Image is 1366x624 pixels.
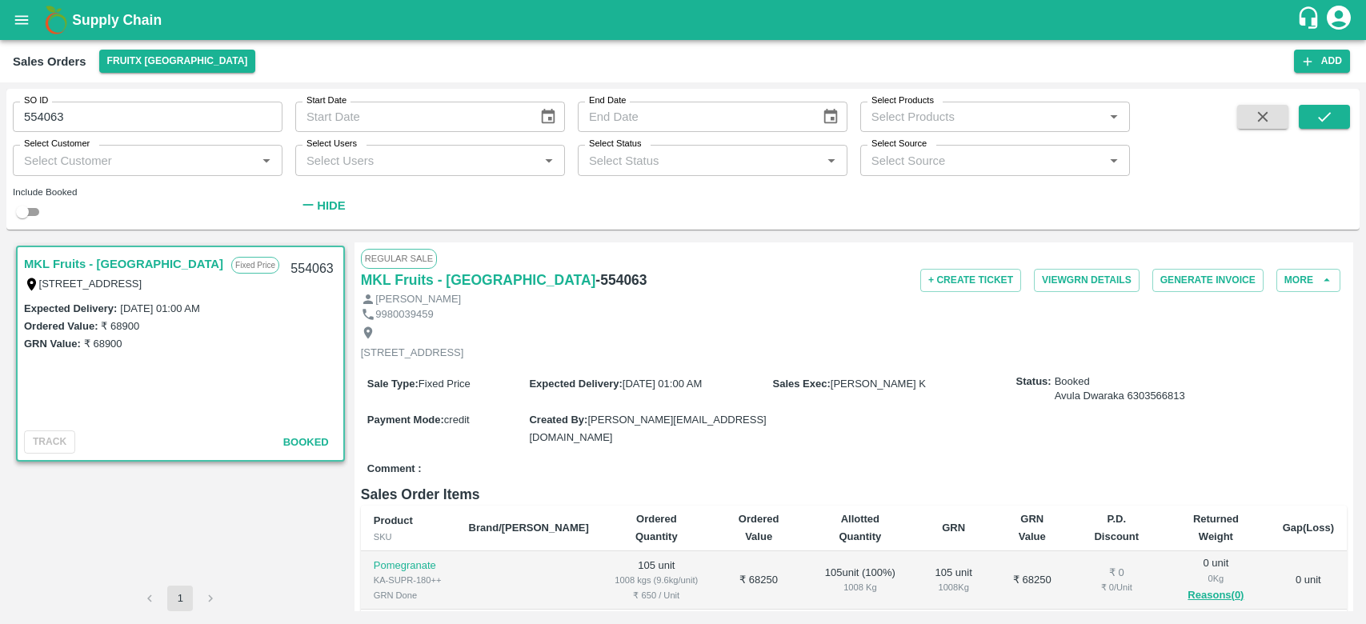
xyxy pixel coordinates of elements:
[583,150,816,170] input: Select Status
[602,551,711,610] td: 105 unit
[739,513,779,542] b: Ordered Value
[300,150,534,170] input: Select Users
[1296,6,1324,34] div: customer-support
[367,414,444,426] label: Payment Mode :
[1283,522,1334,534] b: Gap(Loss)
[13,185,282,199] div: Include Booked
[101,320,139,332] label: ₹ 68900
[1175,556,1256,604] div: 0 unit
[469,522,589,534] b: Brand/[PERSON_NAME]
[1016,374,1052,390] label: Status:
[1104,150,1124,171] button: Open
[295,102,527,132] input: Start Date
[1193,513,1239,542] b: Returned Weight
[367,378,419,390] label: Sale Type :
[13,51,86,72] div: Sales Orders
[306,138,357,150] label: Select Users
[942,522,965,534] b: GRN
[283,436,329,448] span: Booked
[306,94,347,107] label: Start Date
[1175,586,1256,605] button: Reasons(0)
[1294,50,1350,73] button: Add
[361,483,1347,506] h6: Sales Order Items
[361,249,437,268] span: Regular Sale
[72,12,162,28] b: Supply Chain
[361,346,464,361] p: [STREET_ADDRESS]
[871,138,927,150] label: Select Source
[231,257,279,274] p: Fixed Price
[374,573,443,587] div: KA-SUPR-180++
[529,414,587,426] label: Created By :
[1084,580,1149,594] div: ₹ 0 / Unit
[927,566,980,595] div: 105 unit
[167,586,193,611] button: page 1
[367,462,422,477] label: Comment :
[529,378,622,390] label: Expected Delivery :
[529,414,766,443] span: [PERSON_NAME][EMAIL_ADDRESS][DOMAIN_NAME]
[1055,374,1185,404] span: Booked
[1175,571,1256,586] div: 0 Kg
[24,254,223,274] a: MKL Fruits - [GEOGRAPHIC_DATA]
[865,150,1099,170] input: Select Source
[374,530,443,544] div: SKU
[3,2,40,38] button: open drawer
[589,138,642,150] label: Select Status
[871,94,934,107] label: Select Products
[615,588,699,602] div: ₹ 650 / Unit
[18,150,251,170] input: Select Customer
[927,580,980,594] div: 1008 Kg
[920,269,1021,292] button: + Create Ticket
[831,378,926,390] span: [PERSON_NAME] K
[99,50,256,73] button: Select DC
[120,302,199,314] label: [DATE] 01:00 AM
[281,250,343,288] div: 554063
[24,320,98,332] label: Ordered Value:
[361,269,596,291] a: MKL Fruits - [GEOGRAPHIC_DATA]
[711,551,807,610] td: ₹ 68250
[821,150,842,171] button: Open
[839,513,881,542] b: Allotted Quantity
[24,302,117,314] label: Expected Delivery :
[589,94,626,107] label: End Date
[375,292,461,307] p: [PERSON_NAME]
[1019,513,1046,542] b: GRN Value
[295,192,350,219] button: Hide
[1276,269,1340,292] button: More
[533,102,563,132] button: Choose date
[865,106,1099,127] input: Select Products
[40,4,72,36] img: logo
[1055,389,1185,404] div: Avula Dwaraka 6303566813
[39,278,142,290] label: [STREET_ADDRESS]
[578,102,809,132] input: End Date
[1324,3,1353,37] div: account of current user
[623,378,702,390] span: [DATE] 01:00 AM
[773,378,831,390] label: Sales Exec :
[819,566,902,595] div: 105 unit ( 100 %)
[374,558,443,574] p: Pomegranate
[84,338,122,350] label: ₹ 68900
[24,94,48,107] label: SO ID
[24,138,90,150] label: Select Customer
[1034,269,1140,292] button: ViewGRN Details
[595,269,647,291] h6: - 554063
[815,102,846,132] button: Choose date
[374,588,443,602] div: GRN Done
[134,586,226,611] nav: pagination navigation
[375,307,433,322] p: 9980039459
[1270,551,1347,610] td: 0 unit
[13,102,282,132] input: Enter SO ID
[539,150,559,171] button: Open
[993,551,1071,610] td: ₹ 68250
[374,514,413,526] b: Product
[635,513,678,542] b: Ordered Quantity
[615,573,699,587] div: 1008 kgs (9.6kg/unit)
[1094,513,1139,542] b: P.D. Discount
[1104,106,1124,127] button: Open
[1152,269,1264,292] button: Generate Invoice
[317,199,345,212] strong: Hide
[72,9,1296,31] a: Supply Chain
[444,414,470,426] span: credit
[819,580,902,594] div: 1008 Kg
[1084,566,1149,581] div: ₹ 0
